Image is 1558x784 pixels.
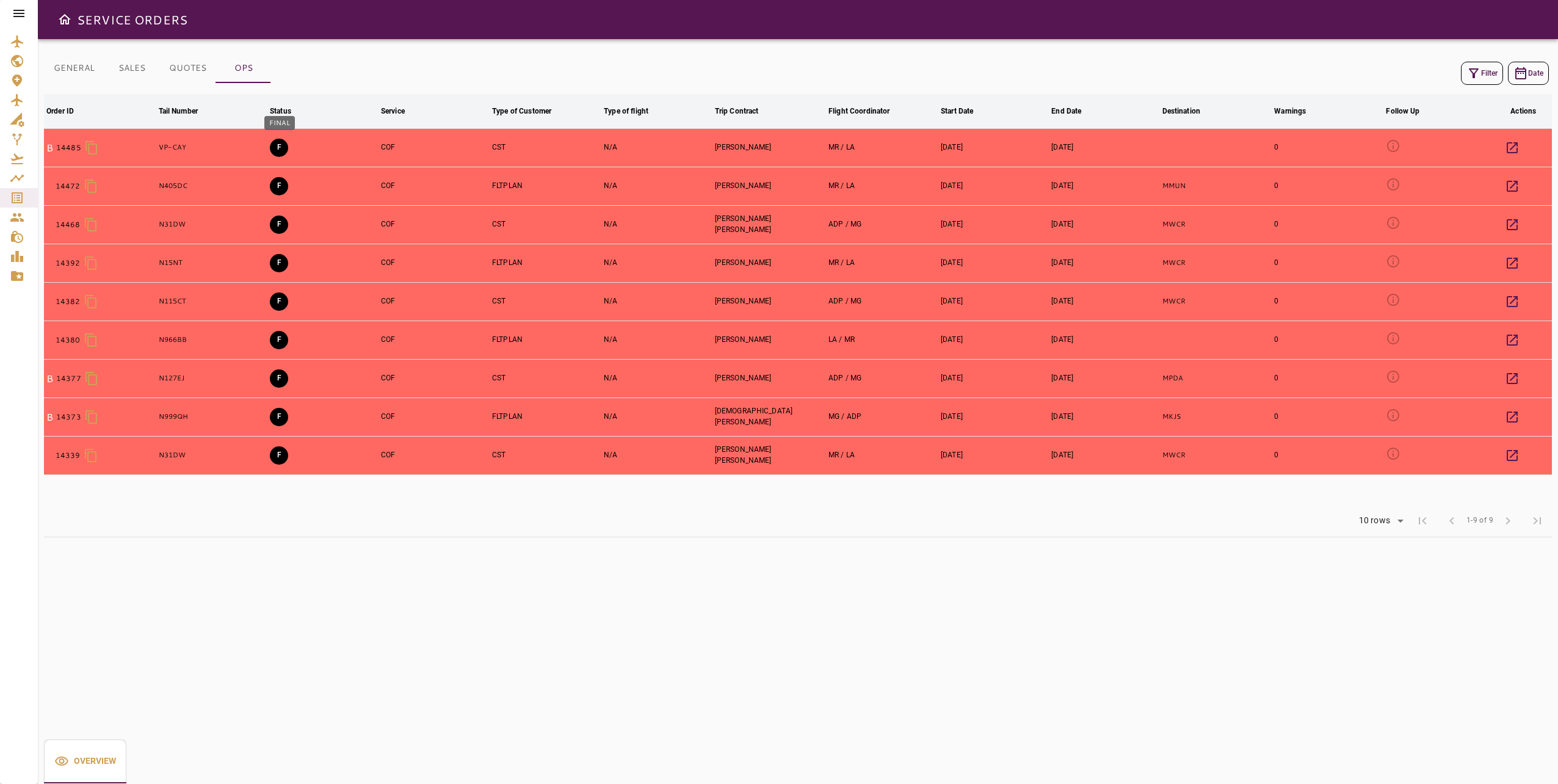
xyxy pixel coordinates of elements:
button: OPS [216,54,271,83]
td: COF [379,167,490,205]
td: FLTPLAN [490,321,601,359]
p: N31DW [159,219,265,230]
td: COF [379,321,490,359]
td: CST [490,436,601,474]
p: 14380 [56,335,81,346]
button: Date [1508,62,1549,85]
span: Trip Contract [715,104,775,118]
span: Type of flight [604,104,664,118]
span: Destination [1162,104,1216,118]
td: COF [379,244,490,282]
div: 0 [1274,335,1381,345]
div: Order ID [46,104,74,118]
td: FLTPLAN [490,244,601,282]
span: Flight Coordinator [828,104,905,118]
p: 14377 [56,373,81,384]
button: SALES [104,54,159,83]
p: 14472 [56,181,81,192]
p: B [46,371,53,386]
span: Follow Up [1386,104,1435,118]
td: [PERSON_NAME] [712,282,826,321]
td: [DATE] [938,205,1049,244]
p: N115CT [159,296,265,307]
td: [DATE] [938,321,1049,359]
td: [PERSON_NAME] [712,167,826,205]
td: CST [490,282,601,321]
div: MICHELLE RAMOS, LAURA ALONSO [828,181,936,191]
div: MICHELLE RAMOS, LAURA ALONSO [828,450,936,460]
p: N15NT [159,258,265,268]
button: FINAL [270,139,288,157]
p: MMUN [1162,181,1270,191]
p: N405DC [159,181,265,191]
button: Filter [1461,62,1503,85]
p: 14468 [56,219,81,230]
p: MKJS [1162,412,1270,422]
div: MICHELLE RAMOS, LAURA ALONSO [828,258,936,268]
span: Status [270,104,307,118]
td: COF [379,397,490,436]
div: Type of Customer [492,104,551,118]
p: 14392 [56,258,81,269]
button: FINAL [270,331,288,349]
span: 1-9 of 9 [1466,515,1493,527]
p: MWCR [1162,219,1270,230]
div: Type of flight [604,104,648,118]
td: [DATE] [938,397,1049,436]
div: End Date [1051,104,1081,118]
div: Service [381,104,405,118]
td: [PERSON_NAME] [712,359,826,397]
td: COF [379,436,490,474]
div: 10 rows [1356,515,1393,526]
button: FINAL [270,216,288,234]
div: 0 [1274,296,1381,307]
p: N127EJ [159,373,265,383]
p: B [46,140,53,155]
td: FLTPLAN [490,397,601,436]
td: [DATE] [1049,205,1159,244]
button: Open drawer [53,7,77,32]
div: basic tabs example [44,54,271,83]
div: Tail Number [159,104,198,118]
td: [DATE] [1049,167,1159,205]
td: N/A [601,359,712,397]
div: 0 [1274,181,1381,191]
td: [DATE] [938,167,1049,205]
div: LAURA ALONSO, MICHELLE RAMOS [828,335,936,345]
button: Overview [44,739,126,783]
td: [DATE] [938,244,1049,282]
td: N/A [601,282,712,321]
p: 14373 [56,412,81,423]
td: [DATE] [1049,128,1159,167]
button: QUOTES [159,54,216,83]
td: [DATE] [1049,397,1159,436]
span: Service [381,104,421,118]
button: Details [1498,402,1527,432]
button: Details [1498,441,1527,470]
p: MPDA [1162,373,1270,383]
td: [DATE] [1049,282,1159,321]
div: 0 [1274,450,1381,460]
td: [DATE] [1049,359,1159,397]
td: [DATE] [938,359,1049,397]
div: 0 [1274,412,1381,422]
div: MICHELLE RAMOS, LAURA ALONSO [828,142,936,153]
button: GENERAL [44,54,104,83]
div: ADRIANA DEL POZO, MARISELA GONZALEZ [828,296,936,307]
div: 10 rows [1351,512,1408,530]
button: FINAL [270,292,288,311]
div: Warnings [1274,104,1306,118]
td: [PERSON_NAME] [712,321,826,359]
td: COF [379,128,490,167]
span: Last Page [1523,506,1552,535]
div: Follow Up [1386,104,1419,118]
td: [DATE] [1049,436,1159,474]
p: 14339 [56,450,81,461]
p: MWCR [1162,450,1270,460]
div: Start Date [941,104,973,118]
div: ADRIANA DEL POZO, MARISELA GONZALEZ [828,219,936,230]
div: 0 [1274,258,1381,268]
button: FINAL [270,446,288,465]
td: N/A [601,205,712,244]
td: COF [379,282,490,321]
